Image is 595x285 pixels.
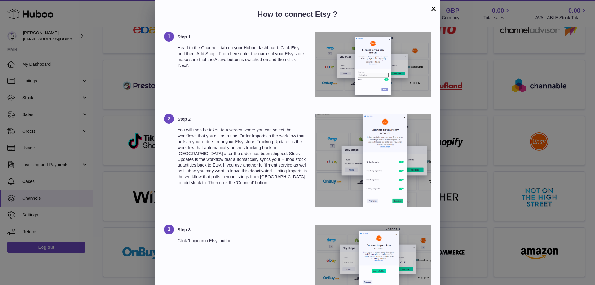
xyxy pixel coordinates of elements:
[430,5,437,12] button: ×
[178,45,307,69] p: Head to the Channels tab on your Huboo dashboard. Click Etsy and then 'Add Shop'. From here enter...
[178,127,307,186] p: You will then be taken to a screen where you can select the workflows that you'd like to use. Ord...
[315,32,431,97] img: Step 1 helper image
[178,227,307,233] h3: Step 3
[164,9,431,22] h2: How to connect Etsy ?
[178,116,307,122] h3: Step 2
[315,114,431,207] img: Step 2 helper image
[178,238,307,244] p: Click 'Login into Etsy' button.
[178,34,307,40] h3: Step 1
